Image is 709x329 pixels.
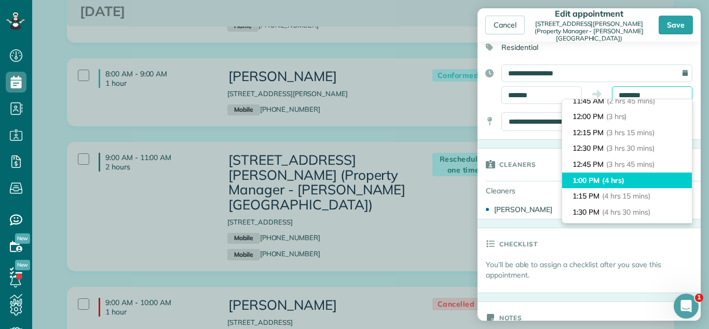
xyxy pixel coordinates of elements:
div: Cancel [485,16,525,34]
li: 12:45 PM [562,156,692,173]
li: 12:30 PM [562,140,692,156]
div: Edit appointment [529,8,649,19]
div: Residential [478,38,692,56]
span: New [15,260,30,270]
h3: Cleaners [499,149,536,180]
span: (2 hrs 45 mins) [607,96,655,106]
span: (3 hrs 30 mins) [606,143,655,153]
li: 1:00 PM [562,173,692,189]
div: Save [659,16,693,34]
h3: Checklist [499,228,538,259]
span: (4 hrs 30 mins) [602,207,650,217]
p: You’ll be able to assign a checklist after you save this appointment. [486,259,701,280]
span: 1 [695,294,703,302]
span: (4 hrs) [602,176,624,185]
div: Cleaners [478,181,550,200]
li: 1:45 PM [562,220,692,236]
span: New [15,233,30,244]
span: (3 hrs) [606,112,627,121]
li: 1:30 PM [562,204,692,220]
span: (3 hrs 15 mins) [606,128,655,137]
li: 12:00 PM [562,109,692,125]
li: 12:15 PM [562,125,692,141]
li: 11:45 AM [562,93,692,109]
li: 1:15 PM [562,188,692,204]
div: [PERSON_NAME] [494,204,574,215]
iframe: Intercom live chat [674,294,699,319]
span: (4 hrs 15 mins) [602,191,650,201]
div: [STREET_ADDRESS][PERSON_NAME] (Property Manager - [PERSON_NAME][GEOGRAPHIC_DATA]) [529,20,649,42]
span: (3 hrs 45 mins) [606,160,655,169]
